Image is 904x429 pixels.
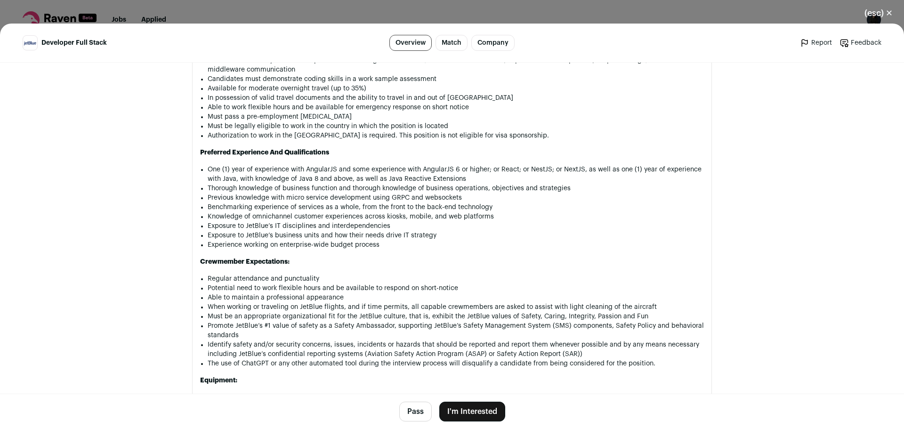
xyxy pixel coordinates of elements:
[389,35,432,51] a: Overview
[208,283,704,293] li: Potential need to work flexible hours and be available to respond on short-notice
[208,312,704,321] li: Must be an appropriate organizational fit for the JetBlue culture, that is, exhibit the JetBlue v...
[208,84,704,93] li: Available for moderate overnight travel (up to 35%)
[208,321,704,340] li: Promote JetBlue’s #1 value of safety as a Safety Ambassador, supporting JetBlue’s Safety Manageme...
[208,193,704,202] li: Previous knowledge with micro service development using GRPC and websockets
[208,302,704,312] li: When working or traveling on JetBlue flights, and if time permits, all capable crewmembers are as...
[208,103,704,112] li: Able to work flexible hours and be available for emergency response on short notice
[208,184,704,193] li: Thorough knowledge of business function and thorough knowledge of business operations, objectives...
[208,212,704,221] li: Knowledge of omnichannel customer experiences across kiosks, mobile, and web platforms
[208,231,704,240] li: Exposure to JetBlue’s business units and how their needs drive IT strategy
[23,40,37,46] img: cb87087299684357107225a2f58b6b65a22bcbb688b9f29e716e8ad7f3830946.png
[853,3,904,24] button: Close modal
[208,202,704,212] li: Benchmarking experience of services as a whole, from the front to the back-end technology
[208,112,704,121] li: Must pass a pre-employment [MEDICAL_DATA]
[208,359,704,368] li: The use of ChatGPT or any other automated tool during the interview process will disqualify a can...
[208,74,704,84] li: Candidates must demonstrate coding skills in a work sample assessment
[208,393,704,402] li: Computer and other office equipment
[208,274,704,283] li: Regular attendance and punctuality
[208,165,704,184] li: One (1) year of experience with AngularJS and some experience with AngularJS 6 or higher; or Reac...
[41,38,107,48] span: Developer Full Stack
[471,35,515,51] a: Company
[208,293,704,302] li: Able to maintain a professional appearance
[200,377,237,384] strong: Equipment:
[208,56,704,74] li: Demonstrated ability to code complex full-stack designs in a modular, well architected manner; ex...
[436,35,468,51] a: Match
[208,93,704,103] li: In possession of valid travel documents and the ability to travel in and out of [GEOGRAPHIC_DATA]
[800,38,832,48] a: Report
[839,38,881,48] a: Feedback
[208,131,704,140] li: Authorization to work in the [GEOGRAPHIC_DATA] is required. This position is not eligible for vis...
[200,259,290,265] strong: Crewmember Expectations:
[208,221,704,231] li: Exposure to JetBlue’s IT disciplines and interdependencies
[439,402,505,421] button: I'm Interested
[208,240,704,250] li: Experience working on enterprise-wide budget process
[208,340,704,359] li: Identify safety and/or security concerns, issues, incidents or hazards that should be reported an...
[208,121,704,131] li: Must be legally eligible to work in the country in which the position is located
[399,402,432,421] button: Pass
[200,149,329,156] strong: Preferred Experience And Qualifications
